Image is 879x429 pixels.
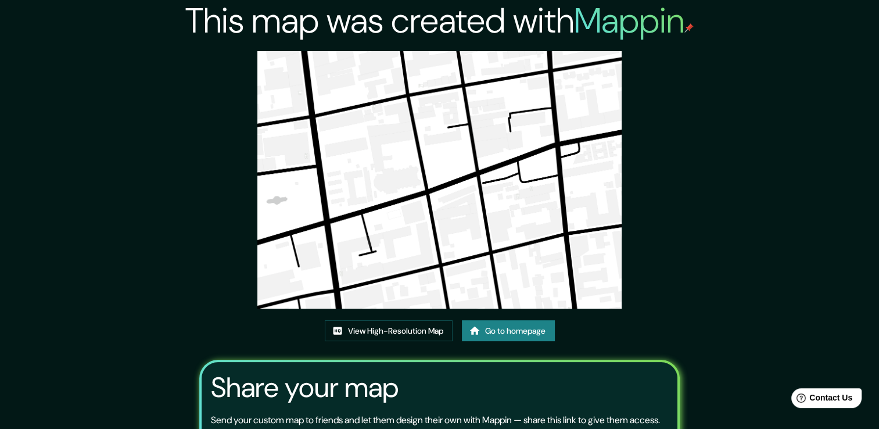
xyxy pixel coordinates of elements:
[776,384,866,416] iframe: Help widget launcher
[257,51,621,309] img: created-map
[325,320,453,342] a: View High-Resolution Map
[211,371,399,404] h3: Share your map
[211,413,660,427] p: Send your custom map to friends and let them design their own with Mappin — share this link to gi...
[462,320,555,342] a: Go to homepage
[684,23,694,33] img: mappin-pin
